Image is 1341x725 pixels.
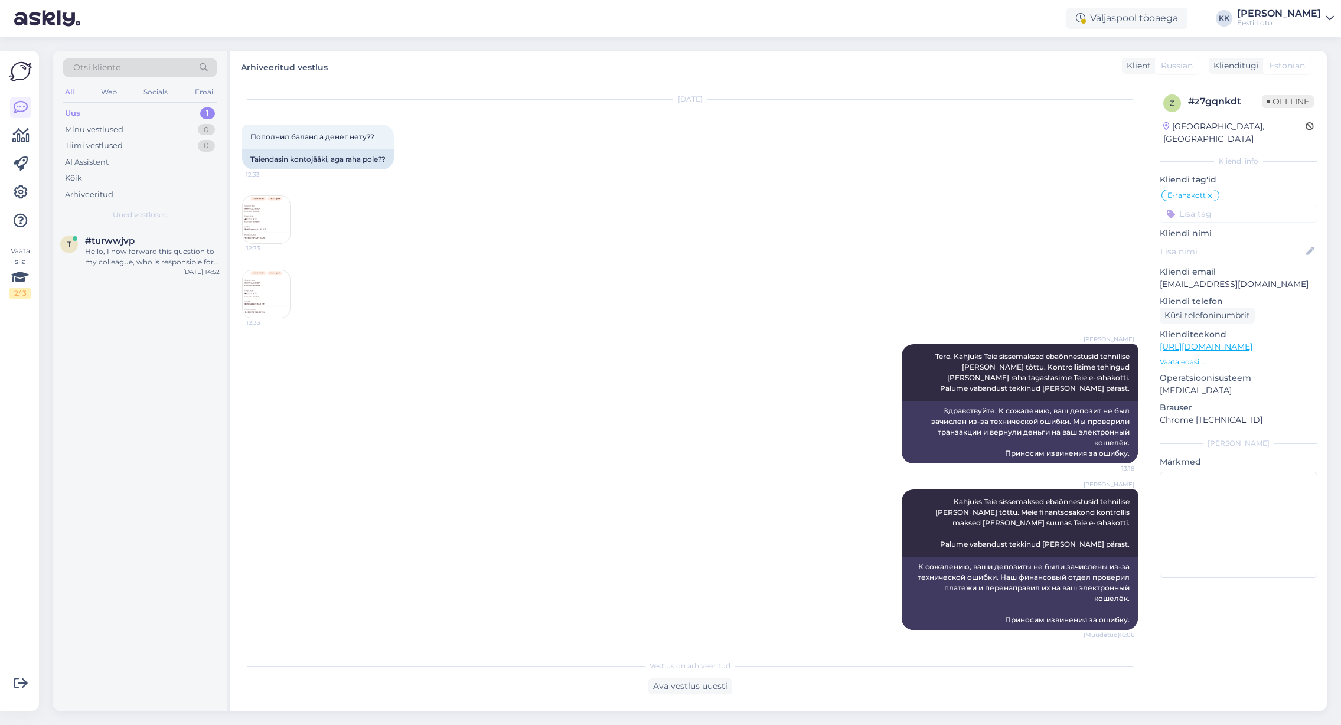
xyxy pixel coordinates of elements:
[1066,8,1187,29] div: Väljaspool tööaega
[902,401,1138,463] div: Здравствуйте. К сожалению, ваш депозит не был зачислен из-за технической ошибки. Мы проверили тра...
[1188,94,1262,109] div: # z7gqnkdt
[1160,401,1317,414] p: Brauser
[99,84,119,100] div: Web
[1090,464,1134,473] span: 13:18
[85,246,220,267] div: Hello, I now forward this question to my colleague, who is responsible for this. The reply will b...
[192,84,217,100] div: Email
[1160,174,1317,186] p: Kliendi tag'id
[1160,295,1317,308] p: Kliendi telefon
[1262,95,1314,108] span: Offline
[902,557,1138,630] div: К сожалению, ваши депозиты не были зачислены из-за технической ошибки. Наш финансовый отдел прове...
[73,61,120,74] span: Otsi kliente
[65,107,80,119] div: Uus
[1084,631,1134,639] span: (Muudetud) 16:06
[1160,278,1317,290] p: [EMAIL_ADDRESS][DOMAIN_NAME]
[1160,308,1255,324] div: Küsi telefoninumbrit
[9,288,31,299] div: 2 / 3
[113,210,168,220] span: Uued vestlused
[1160,357,1317,367] p: Vaata edasi ...
[1216,10,1232,27] div: KK
[141,84,170,100] div: Socials
[67,240,71,249] span: t
[650,661,730,671] span: Vestlus on arhiveeritud
[1237,9,1334,28] a: [PERSON_NAME]Eesti Loto
[246,318,291,327] span: 12:33
[1237,9,1321,18] div: [PERSON_NAME]
[1084,480,1134,489] span: [PERSON_NAME]
[1209,60,1259,72] div: Klienditugi
[1160,227,1317,240] p: Kliendi nimi
[1269,60,1305,72] span: Estonian
[1160,341,1252,352] a: [URL][DOMAIN_NAME]
[85,236,135,246] span: #turwwjvp
[65,156,109,168] div: AI Assistent
[200,107,215,119] div: 1
[1122,60,1151,72] div: Klient
[243,196,290,243] img: Attachment
[65,140,123,152] div: Tiimi vestlused
[1160,438,1317,449] div: [PERSON_NAME]
[65,172,82,184] div: Kõik
[9,60,32,83] img: Askly Logo
[246,244,291,253] span: 12:33
[242,94,1138,104] div: [DATE]
[1160,328,1317,341] p: Klienditeekond
[1160,456,1317,468] p: Märkmed
[1084,335,1134,344] span: [PERSON_NAME]
[1160,205,1317,223] input: Lisa tag
[198,124,215,136] div: 0
[63,84,76,100] div: All
[1161,60,1193,72] span: Russian
[1167,192,1206,199] span: E-rahakott
[243,270,290,318] img: Attachment
[935,352,1131,393] span: Tere. Kahjuks Teie sissemaksed ebaõnnestusid tehnilise [PERSON_NAME] tõttu. Kontrollisime tehingu...
[241,58,328,74] label: Arhiveeritud vestlus
[935,497,1131,548] span: Kahjuks Teie sissemaksed ebaõnnestusid tehnilise [PERSON_NAME] tõttu. Meie finantsosakond kontrol...
[183,267,220,276] div: [DATE] 14:52
[1160,266,1317,278] p: Kliendi email
[65,189,113,201] div: Arhiveeritud
[198,140,215,152] div: 0
[1170,99,1174,107] span: z
[648,678,732,694] div: Ava vestlus uuesti
[1163,120,1306,145] div: [GEOGRAPHIC_DATA], [GEOGRAPHIC_DATA]
[9,246,31,299] div: Vaata siia
[65,124,123,136] div: Minu vestlused
[1160,245,1304,258] input: Lisa nimi
[1160,414,1317,426] p: Chrome [TECHNICAL_ID]
[1160,156,1317,166] div: Kliendi info
[250,132,374,141] span: Пополнил баланс а денег нету??
[1237,18,1321,28] div: Eesti Loto
[1160,384,1317,397] p: [MEDICAL_DATA]
[246,170,290,179] span: 12:33
[1160,372,1317,384] p: Operatsioonisüsteem
[242,149,394,169] div: Täiendasin kontojääki, aga raha pole??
